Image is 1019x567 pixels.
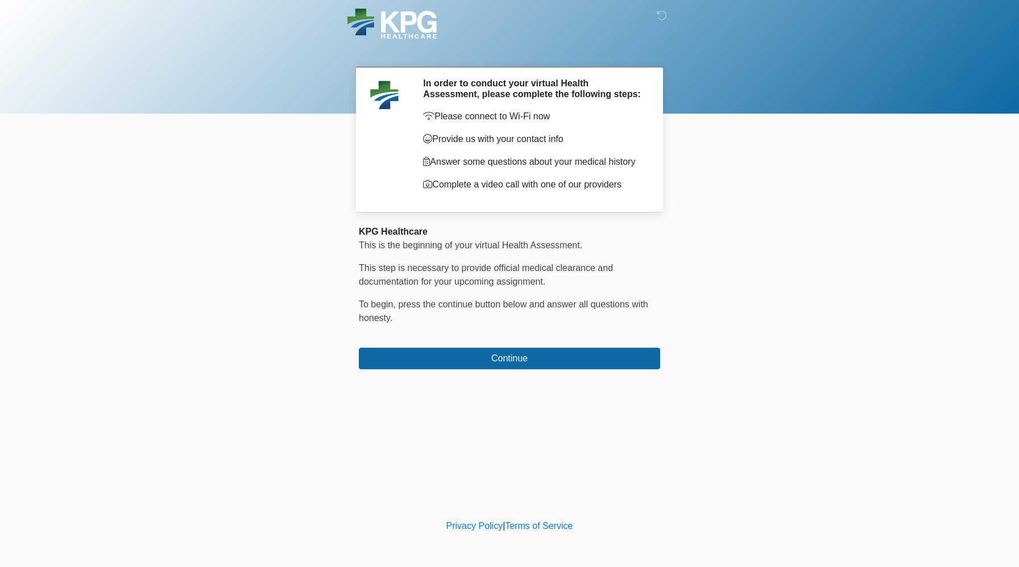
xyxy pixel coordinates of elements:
a: Privacy Policy [446,521,503,531]
button: Continue [359,348,660,369]
p: Complete a video call with one of our providers [423,178,643,191]
img: Agent Avatar [367,78,401,112]
span: This step is necessary to provide official medical clearance and documentation for your upcoming ... [359,263,613,286]
p: Answer some questions about your medical history [423,155,643,169]
p: Please connect to Wi-Fi now [423,110,643,123]
h1: ‎ ‎ ‎ [350,41,669,62]
h2: In order to conduct your virtual Health Assessment, please complete the following steps: [423,78,643,99]
img: KPG Healthcare Logo [347,9,437,39]
a: | [503,521,505,531]
div: KPG Healthcare [359,225,660,239]
span: This is the beginning of your virtual Health Assessment. [359,240,582,250]
a: Terms of Service [505,521,573,531]
span: To begin, ﻿﻿﻿﻿﻿﻿﻿﻿﻿﻿﻿﻿﻿﻿﻿﻿﻿press the continue button below and answer all questions with honesty. [359,299,648,323]
p: Provide us with your contact info [423,132,643,146]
